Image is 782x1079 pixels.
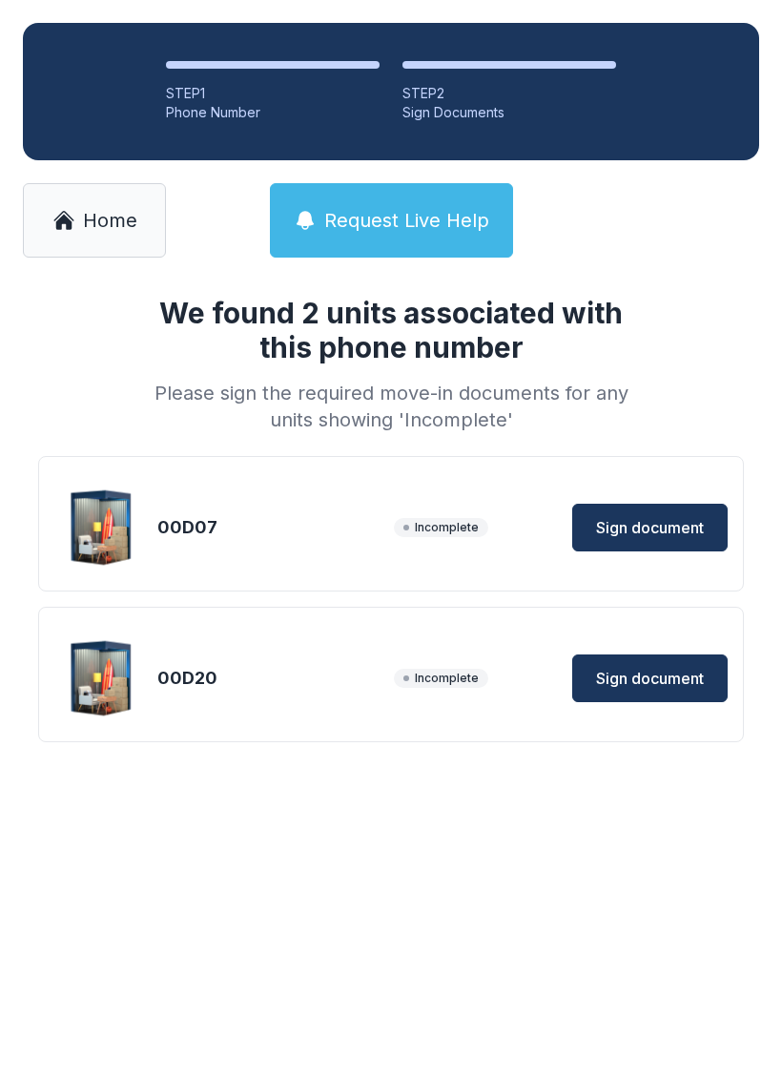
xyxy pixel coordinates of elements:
div: STEP 1 [166,84,380,103]
div: STEP 2 [402,84,616,103]
div: Please sign the required move-in documents for any units showing 'Incomplete' [147,380,635,433]
span: Sign document [596,667,704,690]
span: Home [83,207,137,234]
div: Phone Number [166,103,380,122]
div: 00D20 [157,665,386,692]
span: Incomplete [394,518,488,537]
div: Sign Documents [402,103,616,122]
span: Request Live Help [324,207,489,234]
span: Incomplete [394,669,488,688]
span: Sign document [596,516,704,539]
h1: We found 2 units associated with this phone number [147,296,635,364]
div: 00D07 [157,514,386,541]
